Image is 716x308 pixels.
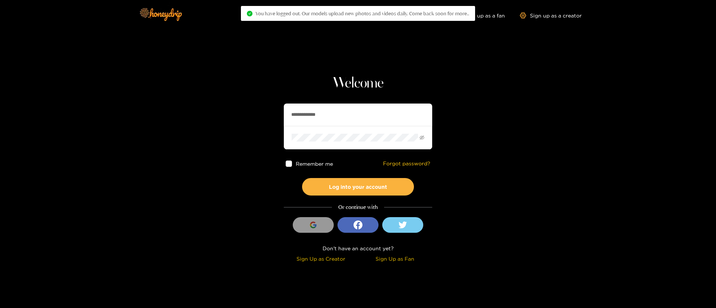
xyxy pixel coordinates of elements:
div: Or continue with [284,203,432,212]
span: check-circle [247,11,252,16]
a: Sign up as a creator [520,12,582,19]
a: Sign up as a fan [454,12,505,19]
div: Don't have an account yet? [284,244,432,253]
a: Forgot password? [383,161,430,167]
span: You have logged out. Our models upload new photos and videos daily. Come back soon for more.. [255,10,469,16]
div: Sign Up as Fan [360,254,430,263]
button: Log into your account [302,178,414,196]
div: Sign Up as Creator [286,254,356,263]
h1: Welcome [284,74,432,92]
span: eye-invisible [420,135,424,140]
span: Remember me [296,161,333,166]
